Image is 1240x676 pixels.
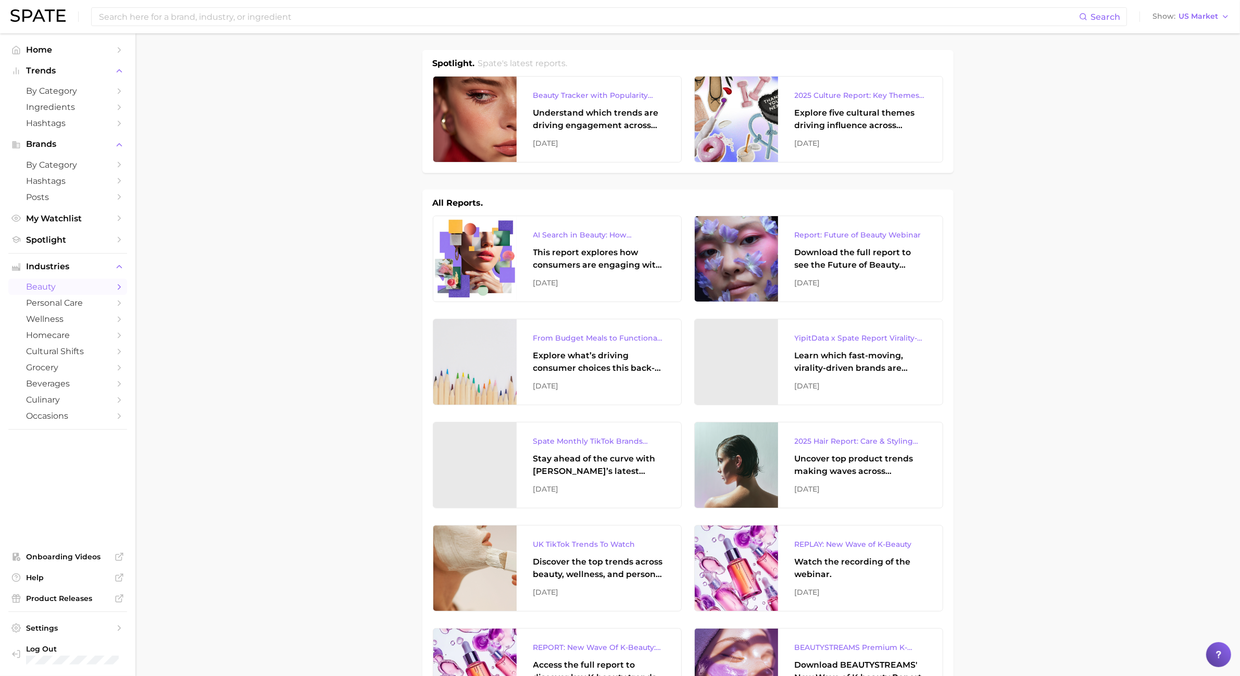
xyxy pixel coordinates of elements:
div: [DATE] [795,483,926,495]
div: From Budget Meals to Functional Snacks: Food & Beverage Trends Shaping Consumer Behavior This Sch... [533,332,665,344]
a: Settings [8,620,127,636]
span: Product Releases [26,594,109,603]
span: Home [26,45,109,55]
span: wellness [26,314,109,324]
span: Help [26,573,109,582]
span: Trends [26,66,109,76]
a: homecare [8,327,127,343]
span: beverages [26,379,109,389]
span: by Category [26,86,109,96]
span: by Category [26,160,109,170]
div: [DATE] [795,586,926,598]
div: Spate Monthly TikTok Brands Tracker [533,435,665,447]
div: [DATE] [795,380,926,392]
span: beauty [26,282,109,292]
div: BEAUTYSTREAMS Premium K-beauty Trends Report [795,641,926,654]
div: Explore what’s driving consumer choices this back-to-school season From budget-friendly meals to ... [533,349,665,374]
span: cultural shifts [26,346,109,356]
div: UK TikTok Trends To Watch [533,538,665,550]
a: Hashtags [8,173,127,189]
span: Show [1153,14,1175,19]
a: Hashtags [8,115,127,131]
div: [DATE] [533,137,665,149]
img: SPATE [10,9,66,22]
span: US Market [1179,14,1218,19]
a: From Budget Meals to Functional Snacks: Food & Beverage Trends Shaping Consumer Behavior This Sch... [433,319,682,405]
a: Help [8,570,127,585]
div: [DATE] [795,137,926,149]
span: Brands [26,140,109,149]
a: Posts [8,189,127,205]
button: ShowUS Market [1150,10,1232,23]
div: [DATE] [533,483,665,495]
a: culinary [8,392,127,408]
span: grocery [26,362,109,372]
a: beverages [8,375,127,392]
a: YipitData x Spate Report Virality-Driven Brands Are Taking a Slice of the Beauty PieLearn which f... [694,319,943,405]
h1: All Reports. [433,197,483,209]
div: [DATE] [795,277,926,289]
div: [DATE] [533,380,665,392]
a: UK TikTok Trends To WatchDiscover the top trends across beauty, wellness, and personal care on Ti... [433,525,682,611]
a: Ingredients [8,99,127,115]
div: [DATE] [533,586,665,598]
span: Spotlight [26,235,109,245]
span: Industries [26,262,109,271]
h1: Spotlight. [433,57,475,70]
span: Hashtags [26,176,109,186]
a: Home [8,42,127,58]
a: by Category [8,83,127,99]
a: Spotlight [8,232,127,248]
a: Report: Future of Beauty WebinarDownload the full report to see the Future of Beauty trends we un... [694,216,943,302]
a: grocery [8,359,127,375]
a: Spate Monthly TikTok Brands TrackerStay ahead of the curve with [PERSON_NAME]’s latest monthly tr... [433,422,682,508]
div: Watch the recording of the webinar. [795,556,926,581]
a: My Watchlist [8,210,127,227]
a: wellness [8,311,127,327]
span: occasions [26,411,109,421]
a: Log out. Currently logged in with e-mail unhokang@lghnh.com. [8,641,127,668]
a: personal care [8,295,127,311]
span: Settings [26,623,109,633]
div: This report explores how consumers are engaging with AI-powered search tools — and what it means ... [533,246,665,271]
div: REPLAY: New Wave of K-Beauty [795,538,926,550]
a: REPLAY: New Wave of K-BeautyWatch the recording of the webinar.[DATE] [694,525,943,611]
div: 2025 Hair Report: Care & Styling Products [795,435,926,447]
span: homecare [26,330,109,340]
span: Posts [26,192,109,202]
span: Log Out [26,644,119,654]
a: Product Releases [8,591,127,606]
h2: Spate's latest reports. [478,57,567,70]
a: by Category [8,157,127,173]
div: Uncover top product trends making waves across platforms — along with key insights into benefits,... [795,453,926,478]
span: Onboarding Videos [26,552,109,561]
div: Learn which fast-moving, virality-driven brands are leading the pack, the risks of viral growth, ... [795,349,926,374]
div: Understand which trends are driving engagement across platforms in the skin, hair, makeup, and fr... [533,107,665,132]
span: personal care [26,298,109,308]
a: cultural shifts [8,343,127,359]
button: Industries [8,259,127,274]
span: Ingredients [26,102,109,112]
div: Stay ahead of the curve with [PERSON_NAME]’s latest monthly tracker, spotlighting the fastest-gro... [533,453,665,478]
span: culinary [26,395,109,405]
a: 2025 Hair Report: Care & Styling ProductsUncover top product trends making waves across platforms... [694,422,943,508]
div: Download the full report to see the Future of Beauty trends we unpacked during the webinar. [795,246,926,271]
div: Explore five cultural themes driving influence across beauty, food, and pop culture. [795,107,926,132]
button: Brands [8,136,127,152]
a: occasions [8,408,127,424]
div: Beauty Tracker with Popularity Index [533,89,665,102]
a: Onboarding Videos [8,549,127,565]
span: Hashtags [26,118,109,128]
a: Beauty Tracker with Popularity IndexUnderstand which trends are driving engagement across platfor... [433,76,682,162]
div: Report: Future of Beauty Webinar [795,229,926,241]
button: Trends [8,63,127,79]
a: 2025 Culture Report: Key Themes That Are Shaping Consumer DemandExplore five cultural themes driv... [694,76,943,162]
input: Search here for a brand, industry, or ingredient [98,8,1079,26]
div: AI Search in Beauty: How Consumers Are Using ChatGPT vs. Google Search [533,229,665,241]
div: REPORT: New Wave Of K-Beauty: [GEOGRAPHIC_DATA]’s Trending Innovations In Skincare & Color Cosmetics [533,641,665,654]
div: 2025 Culture Report: Key Themes That Are Shaping Consumer Demand [795,89,926,102]
span: My Watchlist [26,214,109,223]
span: Search [1091,12,1120,22]
div: [DATE] [533,277,665,289]
div: YipitData x Spate Report Virality-Driven Brands Are Taking a Slice of the Beauty Pie [795,332,926,344]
